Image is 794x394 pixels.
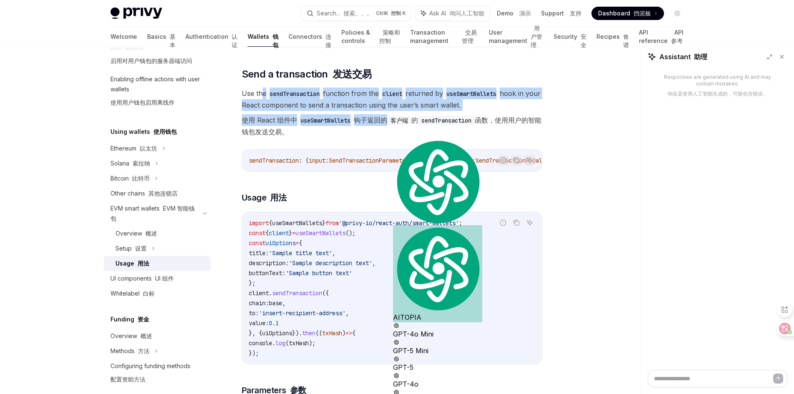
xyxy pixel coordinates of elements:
font: 索拉纳 [133,160,150,167]
font: 控制 K [391,10,406,16]
font: 助理 [694,53,707,61]
code: sendTransaction [266,89,323,98]
span: title: [249,249,269,257]
a: Policies & controls 策略和控制 [341,27,400,47]
div: Solana [110,158,150,168]
a: Recipes 食谱 [596,27,629,47]
font: 方法 [138,347,150,354]
span: ({ [322,289,329,297]
font: 食谱 [623,33,629,48]
span: uiOptions [262,329,292,337]
font: 比特币 [132,175,150,182]
span: { [352,329,356,337]
span: input [309,157,326,164]
span: const [249,229,266,237]
span: value: [249,319,269,327]
img: logo.svg [393,225,482,312]
font: 演示 [519,10,531,17]
font: 启用对用户钱包的服务器端访问 [110,57,192,64]
span: sendTransaction [272,289,322,297]
img: logo.svg [393,138,482,225]
button: Report incorrect code [498,217,508,228]
span: const [249,239,266,247]
span: { [266,229,269,237]
span: }); [249,349,259,357]
span: . [272,339,276,347]
a: Overview 概述 [104,329,210,344]
code: useSmartWallets [443,89,500,98]
span: , [282,299,286,307]
span: '@privy-io/react-auth/smart-wallets' [339,219,459,227]
div: EVM smart wallets [110,203,198,223]
img: gpt-black.svg [393,372,400,379]
div: Enabling offline actions with user wallets [110,74,205,111]
span: description: [249,259,289,267]
span: . [269,289,272,297]
font: 钱包 [273,33,278,48]
span: ( [286,339,289,347]
span: import [249,219,269,227]
font: 资金 [138,316,149,323]
button: Search... 搜索。。。CtrlK 控制 K [301,6,411,21]
span: console [249,339,272,347]
span: Send a transaction [242,68,372,81]
font: 配置资助方法 [110,376,145,383]
a: Transaction management 交易管理 [410,27,479,47]
span: ) [342,329,346,337]
font: 用法 [270,193,286,203]
img: light logo [110,8,162,19]
a: Other chains 其他连锁店 [104,186,210,201]
font: 支持 [570,10,581,17]
span: , [346,309,349,317]
span: 0.1 [269,319,279,327]
a: Enabling offline actions with user wallets使用用户钱包启用离线作 [104,72,210,113]
span: useSmartWallets [272,219,322,227]
div: Overview [115,228,157,238]
a: Whitelabel 白标 [104,286,210,301]
span: uiOptions [266,239,296,247]
font: 认证 [232,33,238,48]
span: }; [249,279,255,287]
span: SendTransactionParameters [329,157,412,164]
a: Support 支持 [541,9,581,18]
code: 客户端 [387,116,411,125]
font: 以太坊 [140,145,157,152]
span: chain: [249,299,269,307]
span: = [292,229,296,237]
font: 概述 [140,332,152,339]
div: Methods [110,346,150,356]
span: sendTransaction [249,157,299,164]
div: UI components [110,274,174,284]
div: Ethereum [110,143,157,153]
button: Send message [773,374,783,384]
span: from [326,219,339,227]
div: Setup [115,243,147,253]
a: Welcome [110,27,137,47]
span: , [332,249,336,257]
span: }, { [249,329,262,337]
div: Overview [110,331,152,341]
a: Overview 概述 [104,226,210,241]
span: { [299,239,302,247]
span: 'Sample title text' [269,249,332,257]
font: 连接 [326,33,331,48]
span: } [289,229,292,237]
font: 其他连锁店 [148,190,178,197]
font: 挡泥板 [634,10,651,17]
div: Responses are generated using AI and may contain mistakes. [661,74,774,100]
a: UI components UI 组件 [104,271,210,286]
span: txHash [322,329,342,337]
a: Authentication 认证 [185,27,238,47]
span: txHash [289,339,309,347]
span: useSmartWallets [296,229,346,237]
font: 使用钱包 [153,128,177,135]
font: 安全 [581,33,586,48]
span: client [269,229,289,237]
a: Configuring funding methods配置资助方法 [104,359,210,390]
span: , [372,259,376,267]
span: base [269,299,282,307]
img: gpt-black.svg [393,356,400,362]
font: 搜索。。。 [343,10,373,17]
span: } [322,219,326,227]
div: Search... [317,8,373,18]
